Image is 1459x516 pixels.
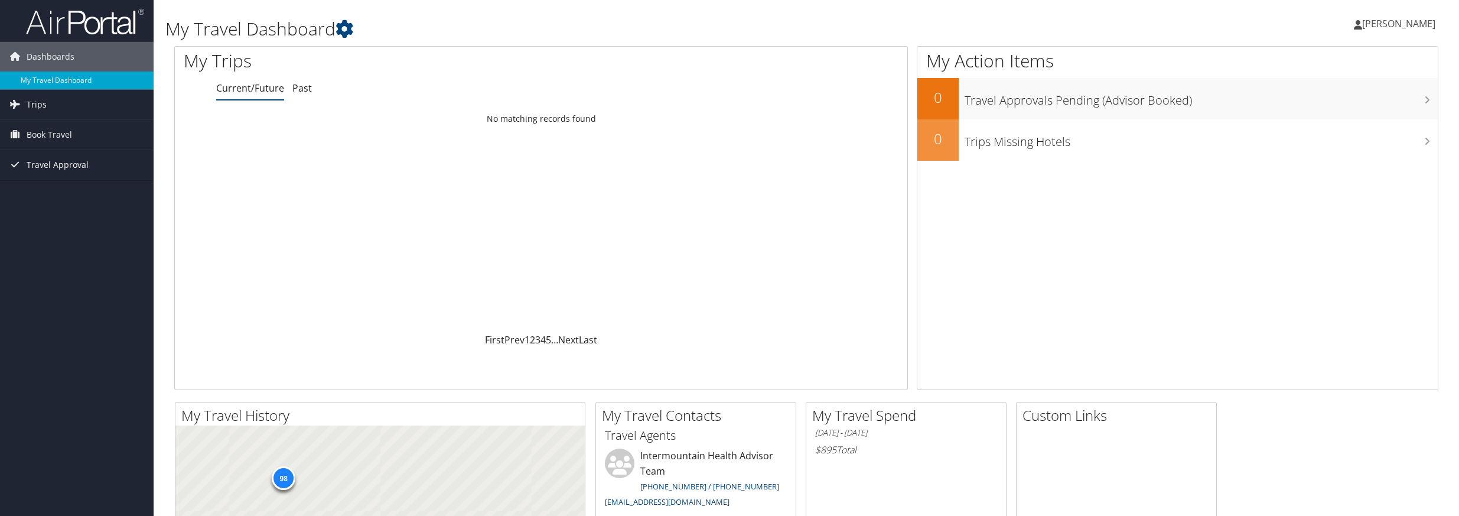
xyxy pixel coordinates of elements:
[504,333,525,346] a: Prev
[540,333,546,346] a: 4
[27,150,89,180] span: Travel Approval
[175,108,907,129] td: No matching records found
[917,119,1438,161] a: 0Trips Missing Hotels
[815,443,997,456] h6: Total
[815,427,997,439] h6: [DATE] - [DATE]
[815,443,836,456] span: $895
[27,42,74,72] span: Dashboards
[605,496,729,507] a: [EMAIL_ADDRESS][DOMAIN_NAME]
[558,333,579,346] a: Next
[917,78,1438,119] a: 0Travel Approvals Pending (Advisor Booked)
[965,86,1438,109] h3: Travel Approvals Pending (Advisor Booked)
[546,333,551,346] a: 5
[917,48,1438,73] h1: My Action Items
[181,405,585,426] h2: My Travel History
[640,481,779,492] a: [PHONE_NUMBER] / [PHONE_NUMBER]
[812,405,1006,426] h2: My Travel Spend
[599,449,793,512] li: Intermountain Health Advisor Team
[165,17,1020,41] h1: My Travel Dashboard
[602,405,796,426] h2: My Travel Contacts
[485,333,504,346] a: First
[917,87,959,108] h2: 0
[27,90,47,119] span: Trips
[26,8,144,35] img: airportal-logo.png
[216,82,284,95] a: Current/Future
[530,333,535,346] a: 2
[1022,405,1216,426] h2: Custom Links
[272,466,295,490] div: 98
[27,120,72,150] span: Book Travel
[551,333,558,346] span: …
[605,427,787,444] h3: Travel Agents
[292,82,312,95] a: Past
[579,333,597,346] a: Last
[1362,17,1435,30] span: [PERSON_NAME]
[184,48,593,73] h1: My Trips
[1354,6,1447,41] a: [PERSON_NAME]
[965,128,1438,150] h3: Trips Missing Hotels
[917,129,959,149] h2: 0
[535,333,540,346] a: 3
[525,333,530,346] a: 1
